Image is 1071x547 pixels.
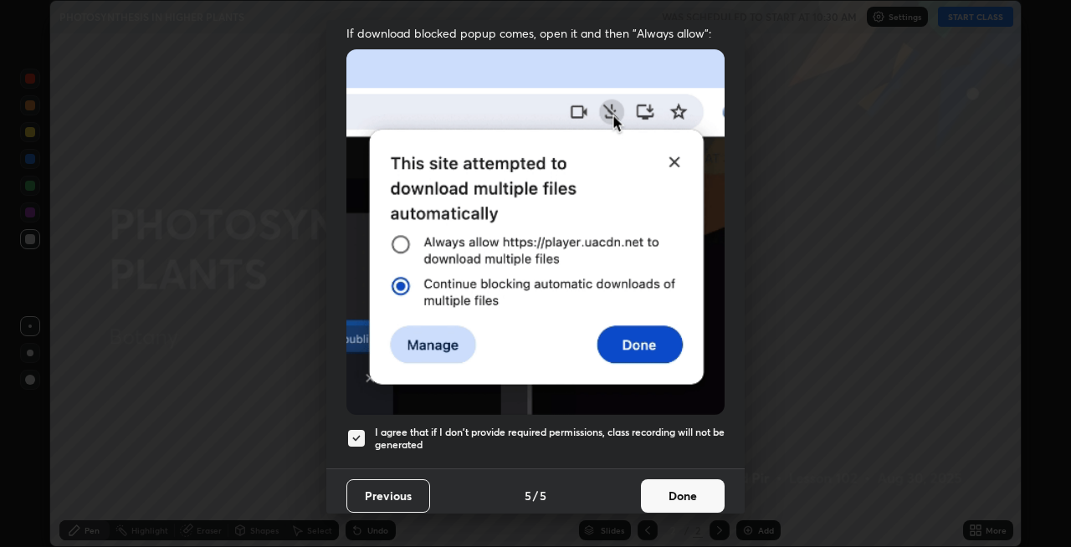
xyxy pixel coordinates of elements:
[346,49,725,415] img: downloads-permission-blocked.gif
[540,487,546,504] h4: 5
[525,487,531,504] h4: 5
[346,479,430,513] button: Previous
[346,25,725,41] span: If download blocked popup comes, open it and then "Always allow":
[533,487,538,504] h4: /
[375,426,725,452] h5: I agree that if I don't provide required permissions, class recording will not be generated
[641,479,725,513] button: Done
